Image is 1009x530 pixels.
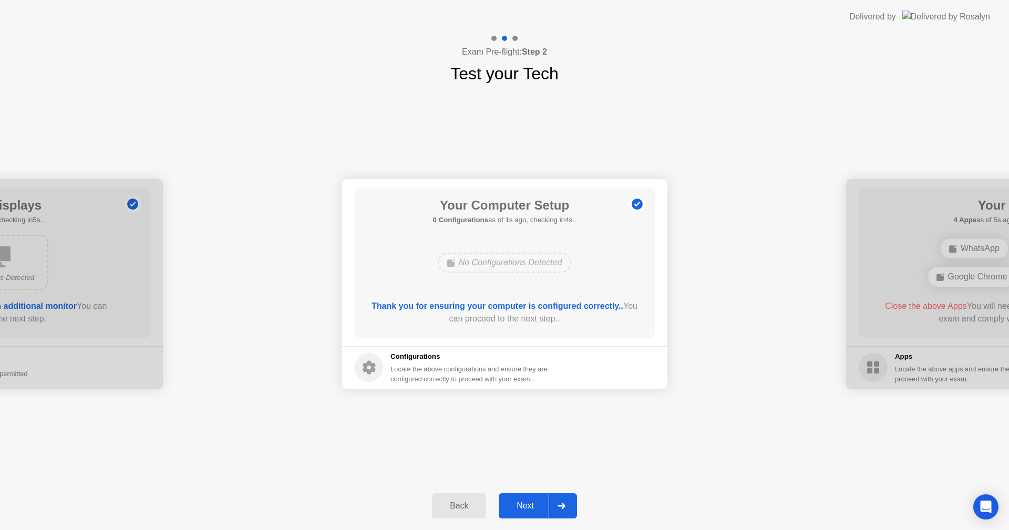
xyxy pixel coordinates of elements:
img: Delivered by Rosalyn [902,11,990,23]
div: Next [502,501,549,511]
div: Locate the above configurations and ensure they are configured correctly to proceed with your exam. [390,364,550,384]
h1: Your Computer Setup [433,196,576,215]
b: Thank you for ensuring your computer is configured correctly.. [372,302,623,310]
b: Step 2 [522,47,547,56]
div: No Configurations Detected [438,253,572,273]
div: Open Intercom Messenger [973,494,998,519]
div: Back [435,501,483,511]
h5: Configurations [390,351,550,362]
div: You can proceed to the next step.. [369,300,640,325]
button: Back [432,493,486,518]
button: Next [499,493,577,518]
h5: as of 1s ago, checking in4s.. [433,215,576,225]
div: Delivered by [849,11,896,23]
b: 0 Configurations [433,216,488,224]
h4: Exam Pre-flight: [462,46,547,58]
h1: Test your Tech [450,61,559,86]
